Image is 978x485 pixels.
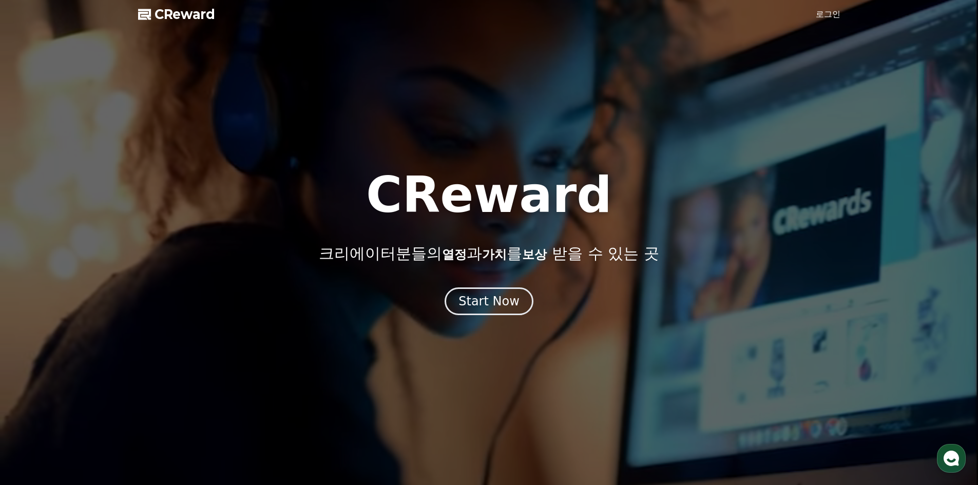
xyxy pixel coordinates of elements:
[32,341,39,349] span: 홈
[319,244,659,263] p: 크리에이터분들의 과 를 받을 수 있는 곳
[3,325,68,351] a: 홈
[445,287,533,315] button: Start Now
[68,325,132,351] a: 대화
[522,247,547,262] span: 보상
[94,341,106,350] span: 대화
[155,6,215,23] span: CReward
[366,170,612,220] h1: CReward
[445,298,533,307] a: Start Now
[159,341,171,349] span: 설정
[138,6,215,23] a: CReward
[442,247,467,262] span: 열정
[816,8,840,21] a: 로그인
[458,293,520,309] div: Start Now
[132,325,197,351] a: 설정
[482,247,507,262] span: 가치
